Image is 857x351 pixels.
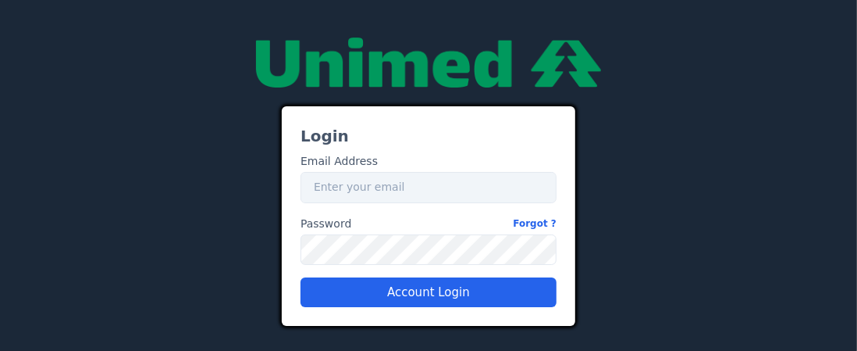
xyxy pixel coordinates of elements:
h3: Login [300,125,557,147]
img: null [256,38,601,88]
a: Forgot ? [513,216,557,232]
label: Email Address [300,153,378,170]
input: Enter your email [300,172,557,203]
button: Account Login [300,278,557,307]
label: Password [300,216,557,232]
